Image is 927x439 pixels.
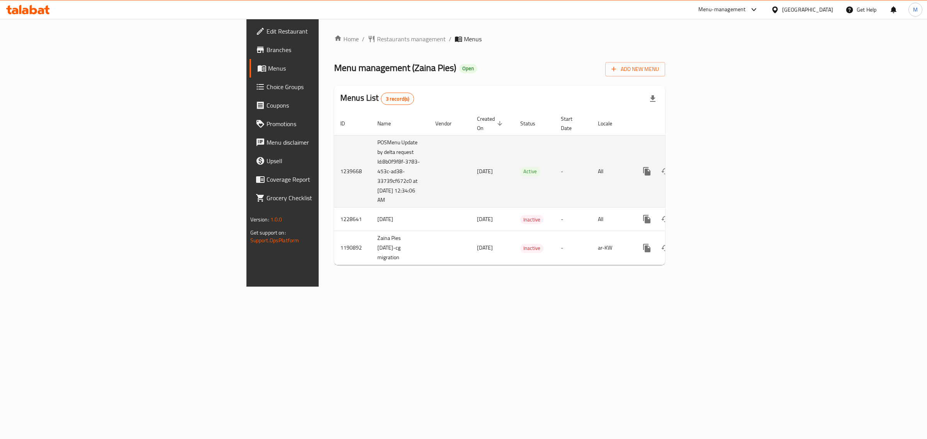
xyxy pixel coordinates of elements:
td: - [555,135,592,208]
div: [GEOGRAPHIC_DATA] [782,5,833,14]
a: Coverage Report [250,170,401,189]
span: Created On [477,114,505,133]
button: Add New Menu [605,62,665,76]
span: [DATE] [477,166,493,176]
a: Menus [250,59,401,78]
span: Add New Menu [611,64,659,74]
span: Menus [268,64,395,73]
div: Total records count [381,93,414,105]
div: Export file [643,89,662,108]
a: Edit Restaurant [250,22,401,41]
span: 3 record(s) [381,95,414,103]
a: Grocery Checklist [250,189,401,207]
td: - [555,231,592,265]
th: Actions [632,112,718,135]
span: Promotions [267,119,395,128]
a: Upsell [250,152,401,170]
a: Coupons [250,96,401,115]
span: Branches [267,45,395,54]
span: Open [459,65,477,72]
span: [DATE] [477,243,493,253]
a: Menu disclaimer [250,133,401,152]
span: 1.0.0 [270,214,282,225]
li: / [449,34,452,44]
span: Inactive [520,244,543,253]
span: Menus [464,34,482,44]
button: Change Status [656,210,675,228]
span: Choice Groups [267,82,395,91]
span: Upsell [267,156,395,165]
span: Get support on: [250,228,286,238]
td: - [555,208,592,231]
a: Support.OpsPlatform [250,235,299,245]
span: Name [377,119,401,128]
span: Locale [598,119,622,128]
nav: breadcrumb [334,34,665,44]
table: enhanced table [334,112,718,265]
h2: Menus List [340,92,414,105]
span: ID [340,119,355,128]
a: Restaurants management [368,34,446,44]
span: Active [520,167,540,176]
a: Choice Groups [250,78,401,96]
td: ar-KW [592,231,632,265]
button: more [638,162,656,181]
span: [DATE] [477,214,493,224]
td: All [592,208,632,231]
span: Restaurants management [377,34,446,44]
span: Menu disclaimer [267,138,395,147]
span: Inactive [520,215,543,224]
span: Vendor [435,119,462,128]
span: Edit Restaurant [267,27,395,36]
span: Version: [250,214,269,225]
span: M [913,5,918,14]
div: Open [459,64,477,73]
td: All [592,135,632,208]
span: Grocery Checklist [267,193,395,203]
button: more [638,239,656,257]
div: Menu-management [698,5,746,14]
a: Promotions [250,115,401,133]
button: Change Status [656,239,675,257]
span: Status [520,119,545,128]
a: Branches [250,41,401,59]
span: Start Date [561,114,582,133]
button: more [638,210,656,228]
span: Coupons [267,101,395,110]
span: Coverage Report [267,175,395,184]
button: Change Status [656,162,675,181]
